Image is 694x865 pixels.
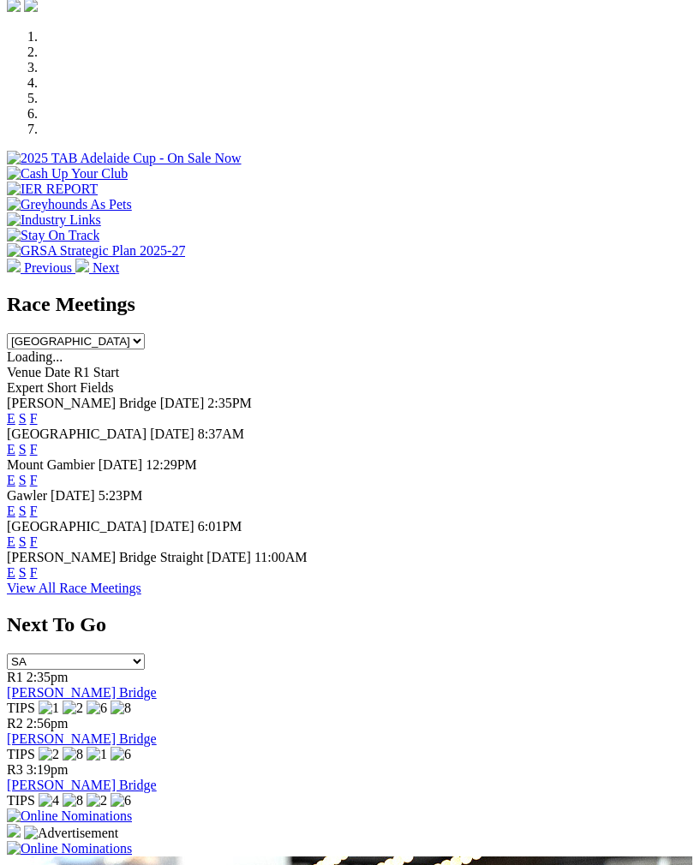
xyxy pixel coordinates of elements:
[7,260,75,275] a: Previous
[7,613,687,636] h2: Next To Go
[7,519,147,534] span: [GEOGRAPHIC_DATA]
[7,565,15,580] a: E
[30,411,38,426] a: F
[19,534,27,549] a: S
[63,793,83,808] img: 8
[7,808,132,824] img: Online Nominations
[7,243,185,259] img: GRSA Strategic Plan 2025-27
[7,182,98,197] img: IER REPORT
[207,396,252,410] span: 2:35PM
[7,747,35,761] span: TIPS
[7,427,147,441] span: [GEOGRAPHIC_DATA]
[30,473,38,487] a: F
[7,380,44,395] span: Expert
[99,488,143,503] span: 5:23PM
[111,747,131,762] img: 6
[51,488,95,503] span: [DATE]
[7,197,132,212] img: Greyhounds As Pets
[19,442,27,456] a: S
[7,442,15,456] a: E
[87,701,107,716] img: 6
[99,457,143,472] span: [DATE]
[7,762,23,777] span: R3
[63,701,83,716] img: 2
[254,550,308,564] span: 11:00AM
[39,747,59,762] img: 2
[150,427,194,441] span: [DATE]
[198,519,242,534] span: 6:01PM
[7,731,157,746] a: [PERSON_NAME] Bridge
[30,504,38,518] a: F
[7,716,23,731] span: R2
[7,457,95,472] span: Mount Gambier
[7,670,23,684] span: R1
[19,473,27,487] a: S
[206,550,251,564] span: [DATE]
[7,534,15,549] a: E
[111,701,131,716] img: 8
[27,716,69,731] span: 2:56pm
[7,685,157,700] a: [PERSON_NAME] Bridge
[7,349,63,364] span: Loading...
[7,411,15,426] a: E
[19,411,27,426] a: S
[39,701,59,716] img: 1
[24,260,72,275] span: Previous
[75,259,89,272] img: chevron-right-pager-white.svg
[7,778,157,792] a: [PERSON_NAME] Bridge
[7,365,41,379] span: Venue
[27,762,69,777] span: 3:19pm
[7,151,242,166] img: 2025 TAB Adelaide Cup - On Sale Now
[30,442,38,456] a: F
[7,504,15,518] a: E
[27,670,69,684] span: 2:35pm
[24,826,118,841] img: Advertisement
[160,396,205,410] span: [DATE]
[39,793,59,808] img: 4
[75,260,119,275] a: Next
[111,793,131,808] img: 6
[7,166,128,182] img: Cash Up Your Club
[7,396,157,410] span: [PERSON_NAME] Bridge
[7,228,99,243] img: Stay On Track
[30,565,38,580] a: F
[150,519,194,534] span: [DATE]
[7,212,101,228] img: Industry Links
[93,260,119,275] span: Next
[7,793,35,808] span: TIPS
[30,534,38,549] a: F
[74,365,119,379] span: R1 Start
[19,565,27,580] a: S
[7,701,35,715] span: TIPS
[7,581,141,595] a: View All Race Meetings
[47,380,77,395] span: Short
[45,365,70,379] span: Date
[7,824,21,838] img: 15187_Greyhounds_GreysPlayCentral_Resize_SA_WebsiteBanner_300x115_2025.jpg
[7,259,21,272] img: chevron-left-pager-white.svg
[7,293,687,316] h2: Race Meetings
[7,550,203,564] span: [PERSON_NAME] Bridge Straight
[198,427,244,441] span: 8:37AM
[87,793,107,808] img: 2
[80,380,113,395] span: Fields
[19,504,27,518] a: S
[7,473,15,487] a: E
[7,488,47,503] span: Gawler
[7,841,132,856] img: Online Nominations
[146,457,197,472] span: 12:29PM
[87,747,107,762] img: 1
[63,747,83,762] img: 8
